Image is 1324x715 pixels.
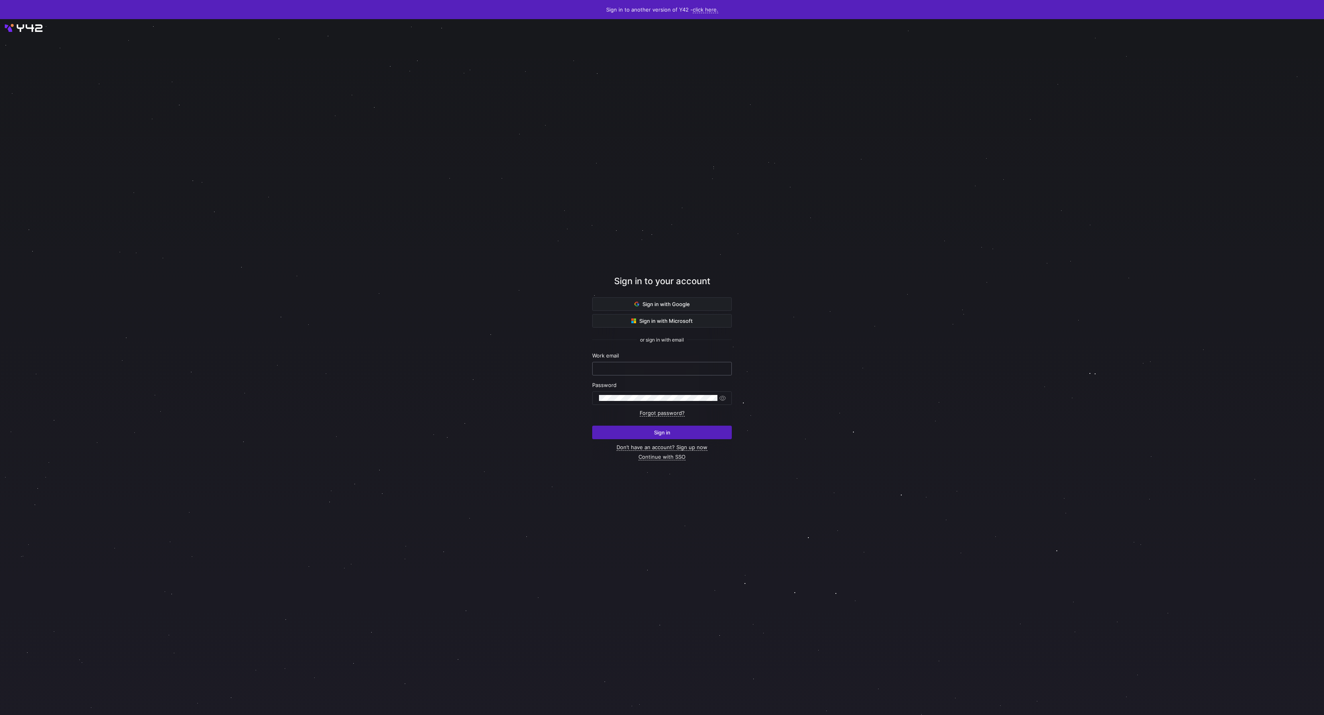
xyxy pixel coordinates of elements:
span: or sign in with email [640,337,684,343]
a: click here. [693,6,718,13]
div: Sign in to your account [592,275,732,297]
span: Work email [592,352,619,359]
span: Sign in with Google [634,301,690,307]
span: Sign in with Microsoft [631,318,693,324]
a: Don’t have an account? Sign up now [617,444,707,451]
button: Sign in [592,426,732,439]
a: Continue with SSO [638,454,686,460]
span: Sign in [654,429,670,436]
button: Sign in with Microsoft [592,314,732,328]
a: Forgot password? [640,410,685,416]
span: Password [592,382,617,388]
button: Sign in with Google [592,297,732,311]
